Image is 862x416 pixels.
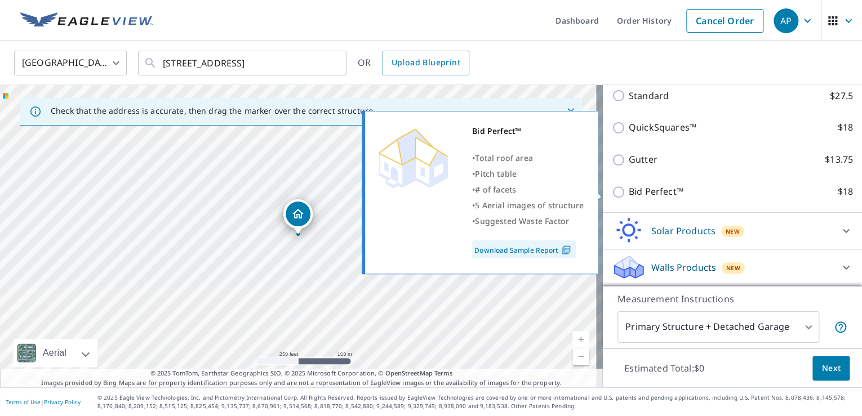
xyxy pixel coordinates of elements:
[385,369,432,377] a: OpenStreetMap
[686,9,763,33] a: Cancel Order
[163,47,323,79] input: Search by address or latitude-longitude
[374,123,452,191] img: Premium
[475,168,517,179] span: Pitch table
[617,311,819,343] div: Primary Structure + Detached Garage
[558,245,574,255] img: Pdf Icon
[472,123,584,139] div: Bid Perfect™
[472,198,584,213] div: •
[825,153,853,167] p: $13.75
[629,89,669,103] p: Standard
[391,56,460,70] span: Upload Blueprint
[563,104,578,119] button: Close
[472,240,576,258] a: Download Sample Report
[838,120,853,135] p: $18
[475,200,584,211] span: 5 Aerial images of structure
[382,51,469,75] a: Upload Blueprint
[472,150,584,166] div: •
[20,12,153,29] img: EV Logo
[629,185,683,199] p: Bid Perfect™
[830,89,853,103] p: $27.5
[472,166,584,182] div: •
[97,393,856,410] p: © 2025 Eagle View Technologies, Inc. and Pictometry International Corp. All Rights Reserved. Repo...
[150,369,453,378] span: © 2025 TomTom, Earthstar Geographics SIO, © 2025 Microsoft Corporation, ©
[774,8,798,33] div: AP
[14,339,97,367] div: Aerial
[821,361,841,375] span: Next
[6,398,41,406] a: Terms of Use
[726,263,740,272] span: New
[358,51,469,75] div: OR
[838,185,853,199] p: $18
[6,399,81,405] p: |
[812,356,850,381] button: Next
[472,213,584,229] div: •
[14,47,127,79] div: [GEOGRAPHIC_DATA]
[615,356,713,381] p: Estimated Total: $0
[726,227,740,236] span: New
[612,254,853,281] div: Walls ProductsNew
[617,292,847,306] p: Measurement Instructions
[629,153,657,167] p: Gutter
[434,369,453,377] a: Terms
[39,339,70,367] div: Aerial
[44,398,81,406] a: Privacy Policy
[475,184,516,195] span: # of facets
[475,153,533,163] span: Total roof area
[572,331,589,348] a: Current Level 17, Zoom In
[834,320,847,334] span: Your report will include the primary structure and a detached garage if one exists.
[51,106,375,116] p: Check that the address is accurate, then drag the marker over the correct structure.
[651,261,716,274] p: Walls Products
[612,217,853,244] div: Solar ProductsNew
[572,348,589,365] a: Current Level 17, Zoom Out
[472,182,584,198] div: •
[629,120,696,135] p: QuickSquares™
[651,224,716,238] p: Solar Products
[283,199,313,234] div: Dropped pin, building 1, Residential property, 8192 Playa Del Sur Blvd Lake Worth, FL 33467
[475,216,569,226] span: Suggested Waste Factor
